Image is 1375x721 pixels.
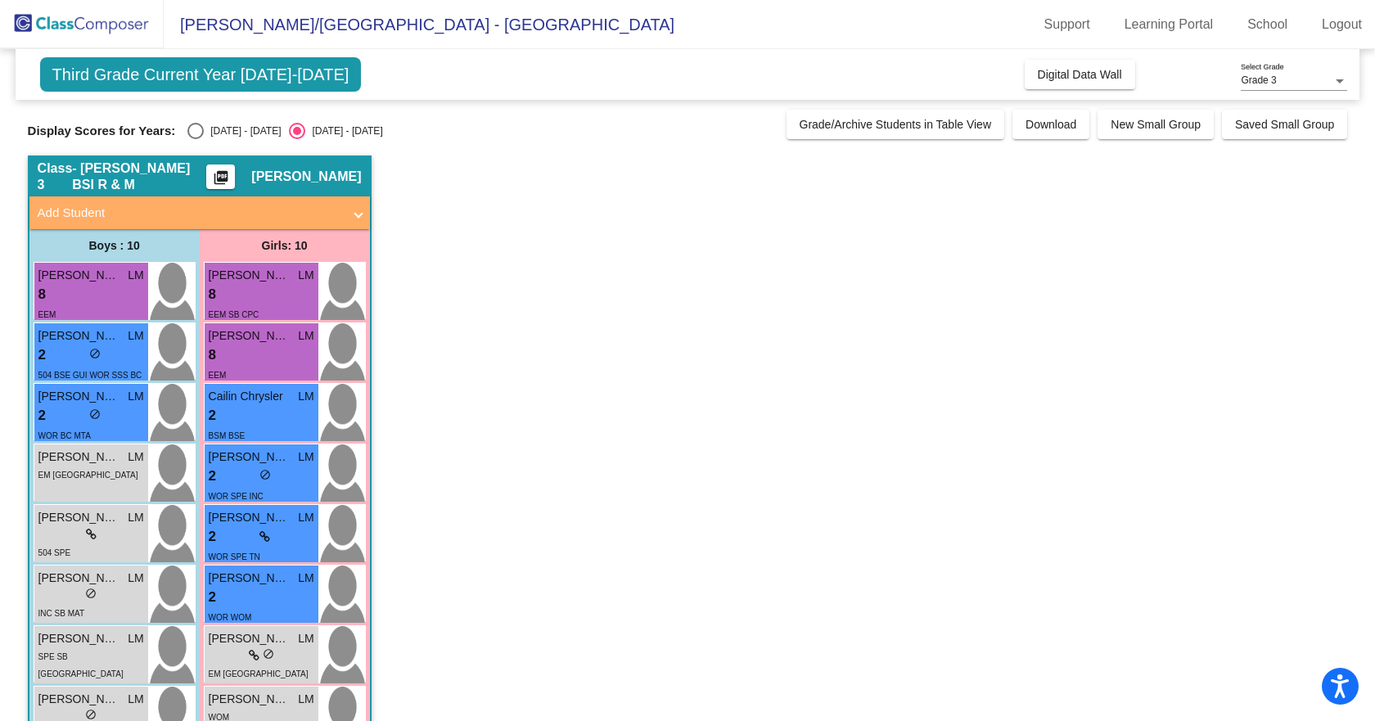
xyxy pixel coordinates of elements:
[38,691,120,708] span: [PERSON_NAME]
[38,630,120,647] span: [PERSON_NAME]
[251,169,361,185] span: [PERSON_NAME]
[38,652,124,678] span: SPE SB [GEOGRAPHIC_DATA]
[209,630,291,647] span: [PERSON_NAME]
[209,613,252,622] span: WOR WOM
[209,448,291,466] span: [PERSON_NAME]
[1026,118,1076,131] span: Download
[128,448,143,466] span: LM
[38,267,120,284] span: [PERSON_NAME]
[38,160,73,193] span: Class 3
[1025,60,1135,89] button: Digital Data Wall
[38,284,46,305] span: 8
[38,609,84,618] span: INC SB MAT
[206,164,235,189] button: Print Students Details
[259,469,271,480] span: do_not_disturb_alt
[40,57,362,92] span: Third Grade Current Year [DATE]-[DATE]
[1038,68,1122,81] span: Digital Data Wall
[1098,110,1214,139] button: New Small Group
[211,169,231,192] mat-icon: picture_as_pdf
[209,310,259,319] span: EEM SB CPC
[209,691,291,708] span: [PERSON_NAME]
[1309,11,1375,38] a: Logout
[209,587,216,608] span: 2
[85,588,97,599] span: do_not_disturb_alt
[209,431,294,457] span: BSM BSE [GEOGRAPHIC_DATA]
[38,204,342,223] mat-panel-title: Add Student
[263,648,274,660] span: do_not_disturb_alt
[38,509,120,526] span: [PERSON_NAME]
[128,630,143,647] span: LM
[200,229,370,262] div: Girls: 10
[209,371,227,380] span: EEM
[209,526,216,548] span: 2
[209,466,216,487] span: 2
[1111,118,1201,131] span: New Small Group
[1241,74,1276,86] span: Grade 3
[1222,110,1347,139] button: Saved Small Group
[38,310,56,319] span: EEM
[38,388,120,405] span: [PERSON_NAME]
[209,388,291,405] span: Cailin Chrysler
[128,509,143,526] span: LM
[209,669,309,678] span: EM [GEOGRAPHIC_DATA]
[89,408,101,420] span: do_not_disturb_alt
[298,267,313,284] span: LM
[85,709,97,720] span: do_not_disturb_alt
[298,691,313,708] span: LM
[38,405,46,426] span: 2
[209,570,291,587] span: [PERSON_NAME]
[72,160,206,193] span: - [PERSON_NAME] BSI R & M
[298,448,313,466] span: LM
[1235,118,1334,131] span: Saved Small Group
[298,388,313,405] span: LM
[1031,11,1103,38] a: Support
[38,327,120,345] span: [PERSON_NAME]
[209,267,291,284] span: [PERSON_NAME]
[128,267,143,284] span: LM
[1234,11,1301,38] a: School
[89,348,101,359] span: do_not_disturb_alt
[38,448,120,466] span: [PERSON_NAME]
[209,284,216,305] span: 8
[209,509,291,526] span: [PERSON_NAME]
[209,327,291,345] span: [PERSON_NAME]
[128,691,143,708] span: LM
[209,492,264,501] span: WOR SPE INC
[298,630,313,647] span: LM
[187,123,382,139] mat-radio-group: Select an option
[128,388,143,405] span: LM
[38,471,138,480] span: EM [GEOGRAPHIC_DATA]
[298,327,313,345] span: LM
[1111,11,1227,38] a: Learning Portal
[800,118,992,131] span: Grade/Archive Students in Table View
[128,570,143,587] span: LM
[164,11,674,38] span: [PERSON_NAME]/[GEOGRAPHIC_DATA] - [GEOGRAPHIC_DATA]
[209,405,216,426] span: 2
[128,327,143,345] span: LM
[209,552,260,561] span: WOR SPE TN
[305,124,382,138] div: [DATE] - [DATE]
[38,431,91,440] span: WOR BC MTA
[38,548,124,575] span: 504 SPE [GEOGRAPHIC_DATA]
[38,371,142,397] span: 504 BSE GUI WOR SSS BC TN
[1012,110,1089,139] button: Download
[787,110,1005,139] button: Grade/Archive Students in Table View
[298,570,313,587] span: LM
[28,124,176,138] span: Display Scores for Years:
[38,570,120,587] span: [PERSON_NAME]
[29,229,200,262] div: Boys : 10
[209,345,216,366] span: 8
[298,509,313,526] span: LM
[204,124,281,138] div: [DATE] - [DATE]
[38,345,46,366] span: 2
[29,196,370,229] mat-expansion-panel-header: Add Student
